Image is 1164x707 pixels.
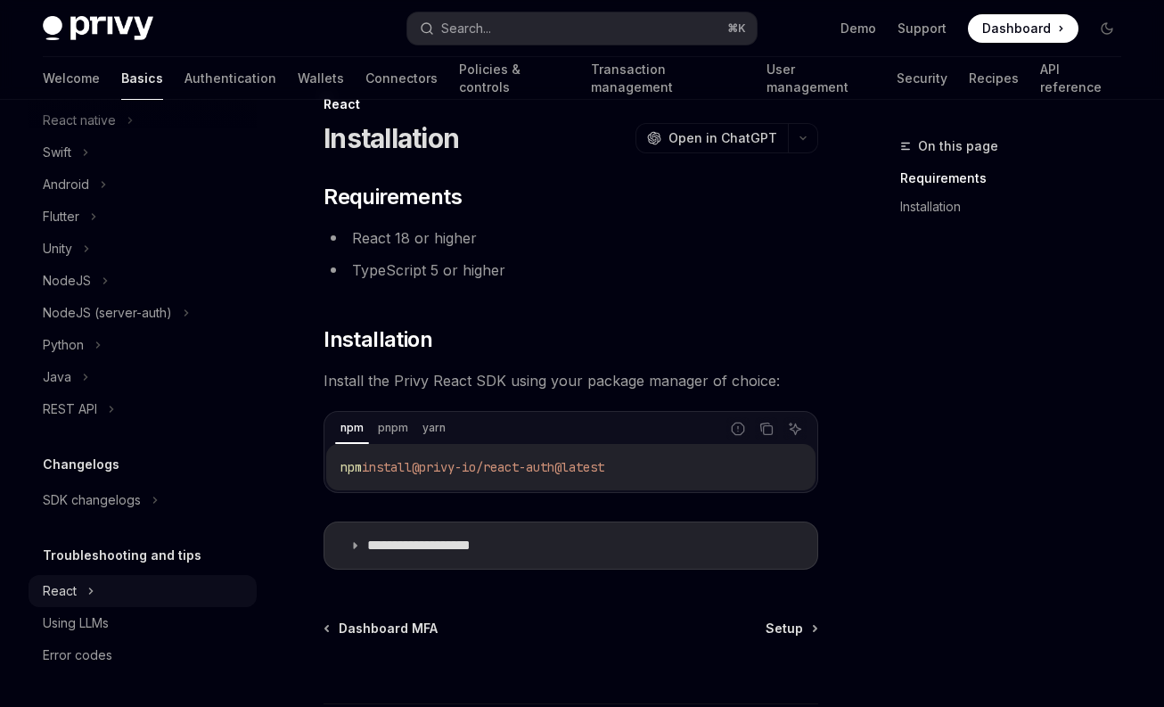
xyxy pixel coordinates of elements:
[407,12,758,45] button: Search...⌘K
[43,580,77,602] div: React
[755,417,778,440] button: Copy the contents from the code block
[324,368,818,393] span: Install the Privy React SDK using your package manager of choice:
[324,122,459,154] h1: Installation
[43,489,141,511] div: SDK changelogs
[325,620,438,637] a: Dashboard MFA
[766,57,875,100] a: User management
[412,459,604,475] span: @privy-io/react-auth@latest
[340,459,362,475] span: npm
[43,612,109,634] div: Using LLMs
[43,57,100,100] a: Welcome
[969,57,1019,100] a: Recipes
[365,57,438,100] a: Connectors
[918,136,998,157] span: On this page
[441,18,491,39] div: Search...
[1040,57,1121,100] a: API reference
[324,258,818,283] li: TypeScript 5 or higher
[1093,14,1121,43] button: Toggle dark mode
[900,193,1135,221] a: Installation
[43,366,71,388] div: Java
[43,16,153,41] img: dark logo
[43,206,79,227] div: Flutter
[43,302,172,324] div: NodeJS (server-auth)
[339,620,438,637] span: Dashboard MFA
[324,325,432,354] span: Installation
[184,57,276,100] a: Authentication
[43,270,91,292] div: NodeJS
[591,57,744,100] a: Transaction management
[121,57,163,100] a: Basics
[840,20,876,37] a: Demo
[43,399,97,420] div: REST API
[43,454,119,475] h5: Changelogs
[43,142,71,163] div: Swift
[362,459,412,475] span: install
[324,226,818,251] li: React 18 or higher
[373,417,414,439] div: pnpm
[43,334,84,356] div: Python
[459,57,570,100] a: Policies & controls
[726,417,750,440] button: Report incorrect code
[982,20,1051,37] span: Dashboard
[766,620,816,637] a: Setup
[635,123,788,153] button: Open in ChatGPT
[43,238,72,259] div: Unity
[417,417,451,439] div: yarn
[29,639,257,671] a: Error codes
[29,607,257,639] a: Using LLMs
[900,164,1135,193] a: Requirements
[783,417,807,440] button: Ask AI
[43,645,112,666] div: Error codes
[727,21,746,36] span: ⌘ K
[43,545,201,566] h5: Troubleshooting and tips
[968,14,1078,43] a: Dashboard
[324,183,462,211] span: Requirements
[897,57,947,100] a: Security
[298,57,344,100] a: Wallets
[335,417,369,439] div: npm
[324,95,818,113] div: React
[668,129,777,147] span: Open in ChatGPT
[898,20,947,37] a: Support
[766,620,803,637] span: Setup
[43,174,89,195] div: Android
